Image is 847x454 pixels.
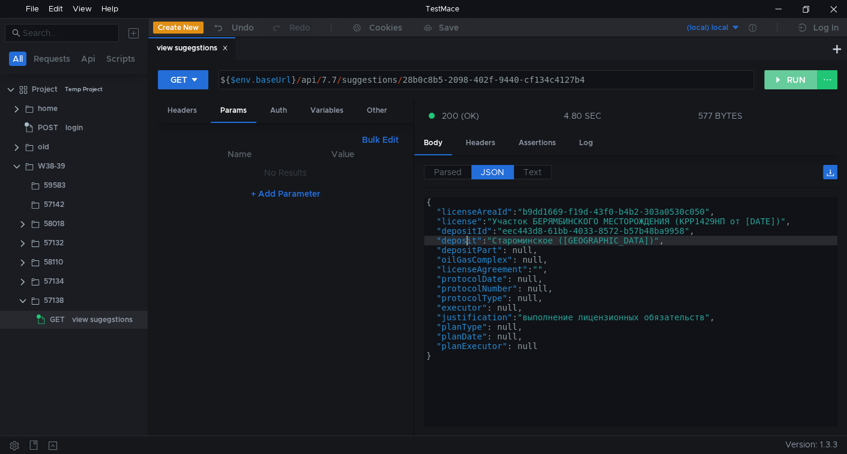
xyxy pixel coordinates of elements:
button: Create New [153,22,203,34]
th: Name [187,147,292,161]
button: Bulk Edit [357,133,403,147]
span: Version: 1.3.3 [785,436,837,453]
button: + Add Parameter [246,187,325,201]
button: GET [158,70,208,89]
div: home [38,100,58,118]
button: Scripts [103,52,139,66]
div: 59583 [44,176,65,194]
button: (local) local [657,18,740,37]
div: Undo [232,20,254,35]
button: Undo [203,19,262,37]
div: Redo [289,20,310,35]
div: Auth [261,100,297,122]
div: 4.80 SEC [563,110,601,121]
span: Parsed [434,167,462,178]
span: 200 (OK) [442,109,479,122]
div: (local) local [687,22,728,34]
div: 58110 [44,253,63,271]
span: Text [523,167,541,178]
div: Log In [813,20,839,35]
div: 57132 [44,234,64,252]
span: POST [38,119,58,137]
div: Headers [456,132,505,154]
div: Headers [158,100,206,122]
div: 57134 [44,272,64,290]
div: 58018 [44,215,64,233]
button: Redo [262,19,319,37]
div: old [38,138,49,156]
div: Variables [301,100,353,122]
th: Value [292,147,394,161]
div: Body [414,132,452,155]
button: All [9,52,26,66]
span: GET [50,311,65,329]
div: Cookies [369,20,402,35]
span: JSON [481,167,504,178]
div: 57138 [44,291,64,309]
div: Temp Project [65,80,103,98]
div: 577 BYTES [698,110,743,121]
div: GET [170,73,187,86]
div: view sugegstions [72,311,133,329]
button: Requests [30,52,74,66]
button: Api [77,52,99,66]
button: RUN [764,70,818,89]
div: Assertions [509,132,565,154]
div: Other [357,100,397,122]
div: view sugegstions [157,42,228,55]
div: 57142 [44,196,64,214]
div: login [65,119,83,137]
div: Project [32,80,58,98]
nz-embed-empty: No Results [264,167,307,178]
div: Save [439,23,459,32]
div: W38-39 [38,157,65,175]
div: Params [211,100,256,123]
input: Search... [23,26,112,40]
div: Log [570,132,603,154]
